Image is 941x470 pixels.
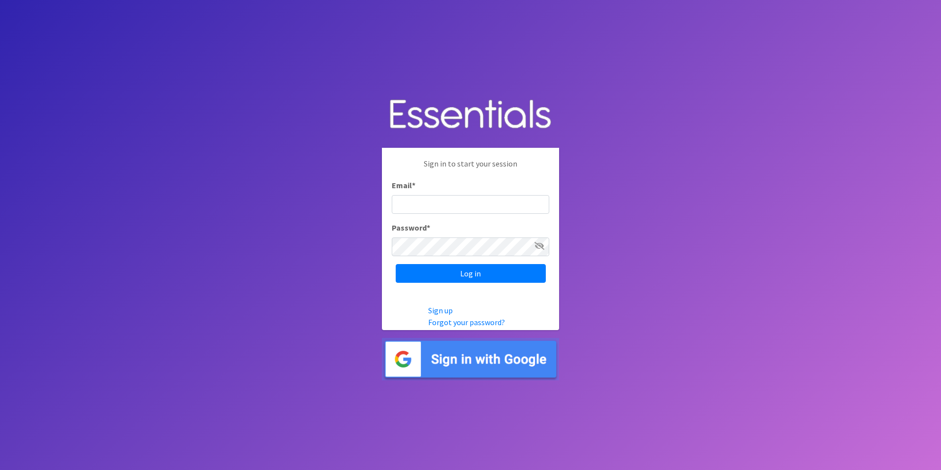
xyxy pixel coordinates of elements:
[427,223,430,233] abbr: required
[392,179,415,191] label: Email
[382,338,559,381] img: Sign in with Google
[428,317,505,327] a: Forgot your password?
[382,90,559,140] img: Human Essentials
[428,305,453,315] a: Sign up
[396,264,546,283] input: Log in
[412,180,415,190] abbr: required
[392,222,430,234] label: Password
[392,158,549,179] p: Sign in to start your session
